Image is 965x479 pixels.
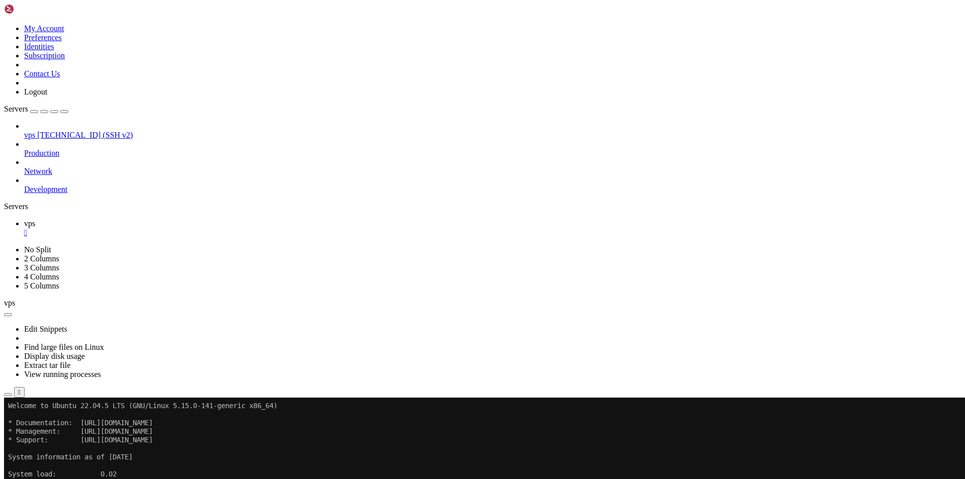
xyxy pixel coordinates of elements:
x-row: / ___/___ _ _ _____ _ ___ ___ [4,286,834,295]
span: Development [24,185,67,194]
a: vps [24,219,961,237]
x-row: \____\___/|_|\_| |_/_/ \_|___/\___/ [4,312,834,320]
span: Network [24,167,52,175]
a: vps [TECHNICAL_ID] (SSH v2) [24,131,961,140]
x-row: please don't hesitate to contact us at [EMAIL_ADDRESS][DOMAIN_NAME]. [4,354,834,363]
a: Logout [24,87,47,96]
x-row: just raised the bar for easy, resilient and secure K8s cluster deployment. [4,158,834,166]
span: vps [24,219,35,228]
a: Servers [4,105,68,113]
a: Extract tar file [24,361,70,369]
a: No Split [24,245,51,254]
x-row: | | / _ \| \| |_ _/ \ | _ )/ _ \ [4,295,834,303]
x-row: | |__| (_) | .` | | |/ _ \| _ \ (_) | [4,303,834,312]
div: Servers [4,202,961,211]
div: (18, 44) [80,380,84,389]
x-row: * Support: [URL][DOMAIN_NAME] [4,38,834,47]
span: Production [24,149,59,157]
x-row: Usage of /: 20.9% of 48.27GB [4,81,834,89]
x-row: Learn more about enabling ESM Apps service at [URL][DOMAIN_NAME] [4,243,834,252]
x-row: Last login: [DATE] from [TECHNICAL_ID] [4,371,834,380]
x-row: * Documentation: [URL][DOMAIN_NAME] [4,21,834,30]
x-row: * Strictly confined Kubernetes makes edge and IoT secure. Learn how MicroK8s [4,149,834,158]
x-row: Welcome to Ubuntu 22.04.5 LTS (GNU/Linux 5.15.0-141-generic x86_64) [4,4,834,13]
span: vps [24,131,35,139]
x-row: Expanded Security Maintenance for Applications is not enabled. [4,192,834,201]
a: View running processes [24,370,101,378]
x-row: [URL][DOMAIN_NAME] [4,175,834,183]
x-row: This server is hosted by Contabo. If you have any questions or need help, [4,346,834,354]
a: 4 Columns [24,272,59,281]
x-row: 10 updates can be applied immediately. [4,209,834,218]
x-row: Processes: 139 [4,107,834,115]
a: Edit Snippets [24,325,67,333]
x-row: root@vmi708098:~# [4,380,834,389]
x-row: To see these additional updates run: apt list --upgradable [4,218,834,226]
a: Production [24,149,961,158]
a: Display disk usage [24,352,85,360]
a: Subscription [24,51,65,60]
x-row: Welcome! [4,329,834,337]
li: Network [24,158,961,176]
x-row: System load: 0.02 [4,72,834,81]
a: Preferences [24,33,62,42]
a: 5 Columns [24,281,59,290]
x-row: Users logged in: 0 [4,115,834,124]
span: Servers [4,105,28,113]
li: vps [TECHNICAL_ID] (SSH v2) [24,122,961,140]
a: Identities [24,42,54,51]
x-row: Swap usage: 0% [4,98,834,107]
button:  [14,387,25,398]
x-row: * Management: [URL][DOMAIN_NAME] [4,30,834,38]
span: vps [4,299,15,307]
a: 3 Columns [24,263,59,272]
a: Contact Us [24,69,60,78]
div:  [18,389,21,396]
a: Network [24,167,961,176]
x-row: IPv6 address for eth0: [TECHNICAL_ID] [4,132,834,141]
a:  [24,228,961,237]
a: Development [24,185,961,194]
x-row: _____ [4,277,834,286]
li: Development [24,176,961,194]
a: Find large files on Linux [24,343,104,351]
a: My Account [24,24,64,33]
img: Shellngn [4,4,62,14]
x-row: System information as of [DATE] [4,55,834,64]
x-row: *** System restart required *** [4,269,834,277]
x-row: Memory usage: 21% [4,89,834,98]
a: 2 Columns [24,254,59,263]
li: Production [24,140,961,158]
x-row: IPv4 address for eth0: [TECHNICAL_ID] [4,124,834,132]
span: [TECHNICAL_ID] (SSH v2) [37,131,133,139]
x-row: 11 additional security updates can be applied with ESM Apps. [4,235,834,243]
